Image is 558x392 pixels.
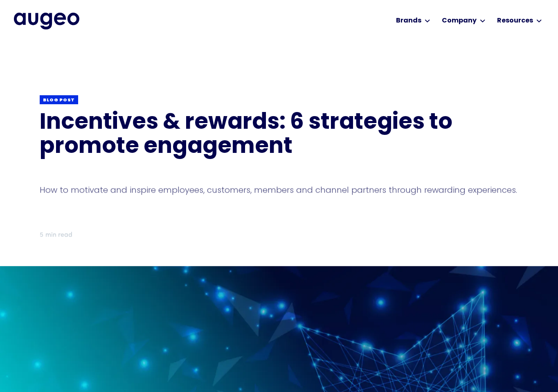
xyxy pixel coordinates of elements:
div: Company [442,16,477,26]
a: home [14,13,79,29]
h1: Incentives & rewards: 6 strategies to promote engagement [40,111,518,160]
div: How to motivate and inspire employees, customers, members and channel partners through rewarding ... [40,184,518,195]
div: Blog post [43,97,75,103]
div: Resources [497,16,533,26]
div: 5 [40,230,43,240]
div: min read [45,230,72,240]
img: Augeo's full logo in midnight blue. [14,13,79,29]
div: Brands [396,16,421,26]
